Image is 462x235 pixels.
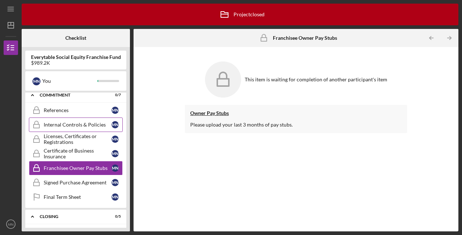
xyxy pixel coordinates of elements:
[112,150,119,157] div: M N
[65,35,86,41] b: Checklist
[40,93,103,97] div: Commitment
[190,110,229,116] strong: Owner Pay Stubs
[29,117,123,132] a: Internal Controls & PoliciesMN
[44,165,112,171] div: Franchisee Owner Pay Stubs
[112,193,119,201] div: M N
[44,194,112,200] div: Final Term Sheet
[8,222,14,226] text: MN
[29,161,123,175] a: Franchisee Owner Pay StubsMN
[44,133,112,145] div: Licenses, Certificates or Registrations
[44,107,112,113] div: References
[44,148,112,159] div: Certificate of Business Insurance
[245,77,387,82] div: This item is waiting for completion of another participant's item
[29,146,123,161] a: Certificate of Business InsuranceMN
[31,54,121,60] b: Everytable Social Equity Franchise Fund
[32,77,40,85] div: M N
[215,5,265,23] div: Project closed
[112,107,119,114] div: M N
[29,103,123,117] a: ReferencesMN
[29,175,123,190] a: Signed Purchase AgreementMN
[108,214,121,219] div: 0 / 5
[31,60,121,66] div: $989.2K
[29,190,123,204] a: Final Term SheetMN
[42,75,97,87] div: You
[108,93,121,97] div: 0 / 7
[4,217,18,231] button: MN
[40,214,103,219] div: Closing
[44,122,112,128] div: Internal Controls & Policies
[112,164,119,172] div: M N
[44,180,112,185] div: Signed Purchase Agreement
[273,35,337,41] b: Franchisee Owner Pay Stubs
[112,179,119,186] div: M N
[190,122,402,128] div: Please upload your last 3 months of pay stubs.
[29,132,123,146] a: Licenses, Certificates or RegistrationsMN
[112,121,119,128] div: M N
[112,136,119,143] div: M N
